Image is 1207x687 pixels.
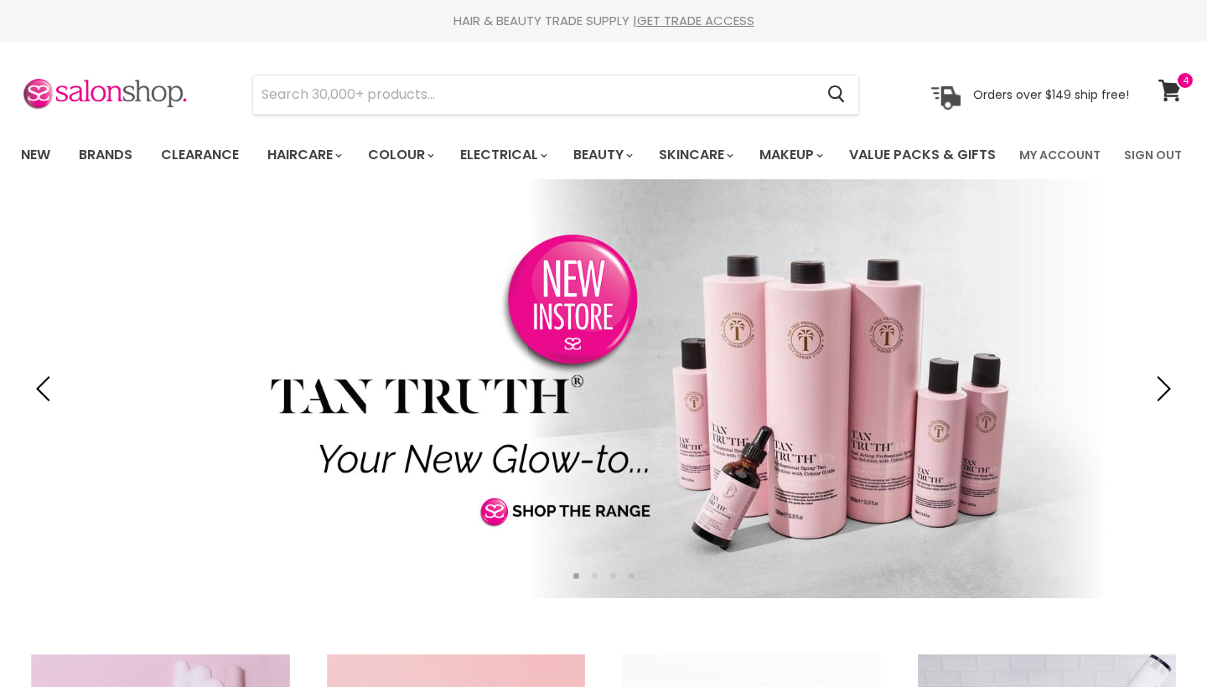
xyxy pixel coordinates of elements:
form: Product [252,75,859,115]
a: Brands [66,137,145,173]
li: Page dot 3 [610,573,616,579]
a: Skincare [646,137,743,173]
li: Page dot 1 [573,573,579,579]
a: Beauty [561,137,643,173]
input: Search [253,75,814,114]
li: Page dot 4 [629,573,635,579]
ul: Main menu [8,131,1009,179]
a: Value Packs & Gifts [837,137,1008,173]
a: Clearance [148,137,251,173]
a: Haircare [255,137,352,173]
a: GET TRADE ACCESS [637,12,754,29]
button: Previous [29,372,63,405]
li: Page dot 2 [592,573,598,579]
a: My Account [1009,137,1111,173]
p: Orders over $149 ship free! [973,86,1129,101]
a: Sign Out [1114,137,1192,173]
a: Colour [355,137,444,173]
a: Makeup [747,137,833,173]
a: Electrical [448,137,557,173]
button: Search [814,75,858,114]
a: New [8,137,63,173]
button: Next [1144,372,1178,405]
